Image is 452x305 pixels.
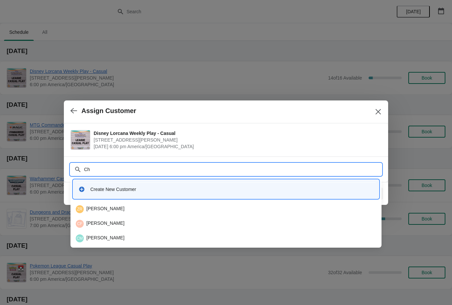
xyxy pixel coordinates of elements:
li: Chris Flores [70,216,382,230]
span: Chris Flores [76,220,84,228]
span: Disney Lorcana Weekly Play - Casual [94,130,378,137]
span: Christopher Miller [76,234,84,242]
li: Zachary Robinson [70,203,382,216]
span: Zachary Robinson [76,205,84,213]
span: [STREET_ADDRESS][PERSON_NAME] [94,137,378,143]
div: [PERSON_NAME] [76,234,376,242]
div: Create New Customer [90,186,374,193]
text: CF [77,221,82,226]
h2: Assign Customer [81,107,136,115]
input: Search customer name or email [84,163,382,175]
div: [PERSON_NAME] [76,220,376,228]
div: [PERSON_NAME] [76,205,376,213]
li: Christopher Miller [70,230,382,245]
text: CM [77,236,83,241]
text: ZR [77,207,82,212]
span: [DATE] 6:00 pm America/[GEOGRAPHIC_DATA] [94,143,378,150]
img: Disney Lorcana Weekly Play - Casual | 2040 Louetta Rd Ste I Spring, TX 77388 | October 6 | 6:00 p... [71,130,90,150]
button: Close [372,106,384,118]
